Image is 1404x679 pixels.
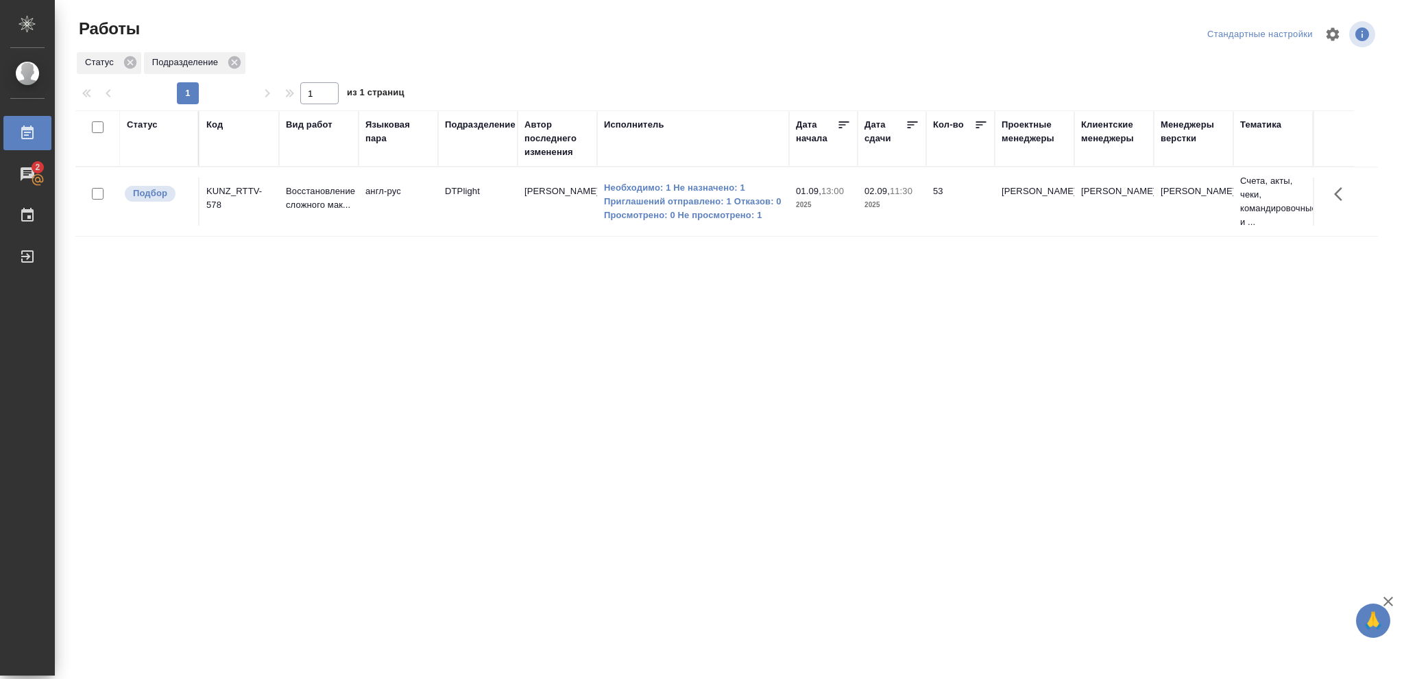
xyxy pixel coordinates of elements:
[85,56,119,69] p: Статус
[77,52,141,74] div: Статус
[1356,604,1390,638] button: 🙏
[75,18,140,40] span: Работы
[821,186,844,196] p: 13:00
[1361,606,1385,635] span: 🙏
[359,178,438,226] td: англ-рус
[796,118,837,145] div: Дата начала
[206,184,272,212] div: KUNZ_RTTV-578
[286,184,352,212] p: Восстановление сложного мак...
[1161,118,1226,145] div: Менеджеры верстки
[518,178,597,226] td: [PERSON_NAME]
[1240,118,1281,132] div: Тематика
[286,118,332,132] div: Вид работ
[133,187,167,200] p: Подбор
[438,178,518,226] td: DTPlight
[3,157,51,191] a: 2
[995,178,1074,226] td: [PERSON_NAME]
[1240,174,1306,229] p: Счета, акты, чеки, командировочные и ...
[445,118,516,132] div: Подразделение
[1204,24,1316,45] div: split button
[127,118,158,132] div: Статус
[144,52,245,74] div: Подразделение
[1326,178,1359,211] button: Здесь прячутся важные кнопки
[933,118,964,132] div: Кол-во
[1349,21,1378,47] span: Посмотреть информацию
[365,118,431,145] div: Языковая пара
[1074,178,1154,226] td: [PERSON_NAME]
[864,118,906,145] div: Дата сдачи
[347,84,404,104] span: из 1 страниц
[796,186,821,196] p: 01.09,
[524,118,590,159] div: Автор последнего изменения
[890,186,912,196] p: 11:30
[123,184,191,203] div: Можно подбирать исполнителей
[206,118,223,132] div: Код
[864,198,919,212] p: 2025
[152,56,223,69] p: Подразделение
[796,198,851,212] p: 2025
[1316,18,1349,51] span: Настроить таблицу
[864,186,890,196] p: 02.09,
[604,181,782,222] a: Необходимо: 1 Не назначено: 1 Приглашений отправлено: 1 Отказов: 0 Просмотрено: 0 Не просмотрено: 1
[1081,118,1147,145] div: Клиентские менеджеры
[604,118,664,132] div: Исполнитель
[1002,118,1067,145] div: Проектные менеджеры
[27,160,48,174] span: 2
[926,178,995,226] td: 53
[1161,184,1226,198] p: [PERSON_NAME]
